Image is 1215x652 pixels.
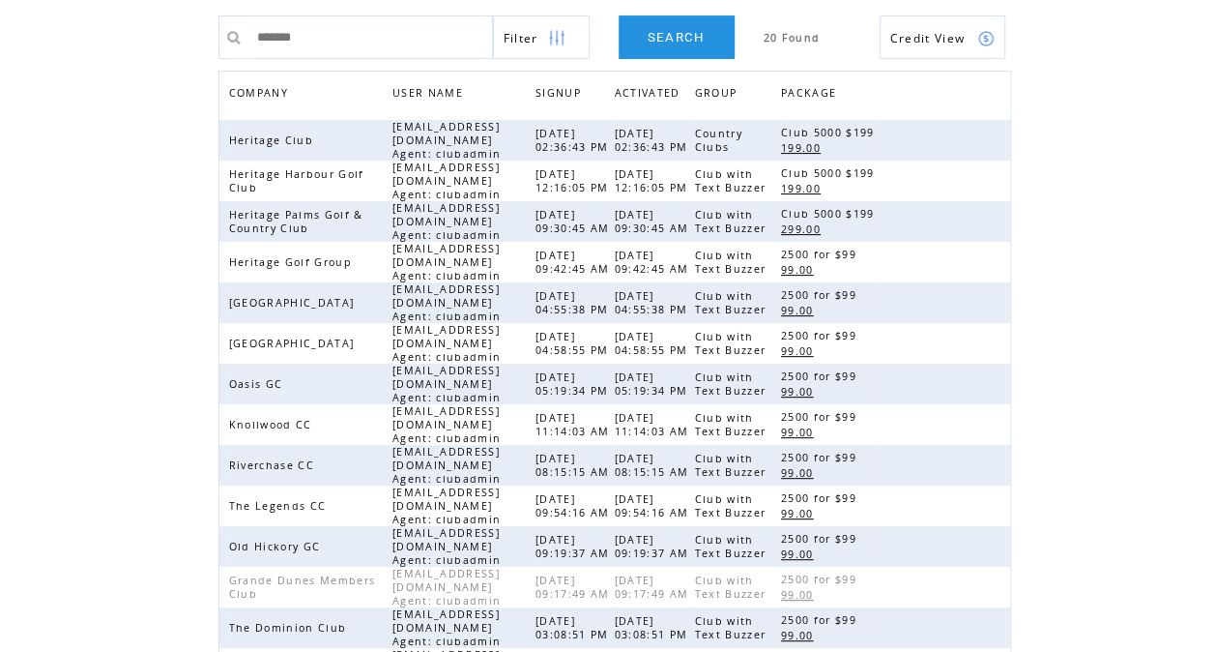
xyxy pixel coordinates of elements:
span: [EMAIL_ADDRESS][DOMAIN_NAME] Agent: clubadmin [392,161,506,201]
span: [DATE] 11:14:03 AM [535,411,615,438]
span: [EMAIL_ADDRESS][DOMAIN_NAME] Agent: clubadmin [392,526,506,567]
span: 2500 for $99 [781,329,861,342]
span: Club with Text Buzzer [695,167,771,194]
a: Credit View [880,15,1005,59]
span: Grande Dunes Members Club [229,574,376,601]
span: [DATE] 09:42:45 AM [615,249,694,276]
span: Riverchase CC [229,459,319,472]
span: [DATE] 12:16:05 PM [535,167,614,194]
a: 99.00 [781,586,824,603]
span: Club with Text Buzzer [695,533,771,560]
a: PACKAGE [781,81,846,109]
span: Heritage Club [229,133,318,147]
a: 99.00 [781,627,824,643]
span: 2500 for $99 [781,288,861,302]
a: 99.00 [781,342,824,359]
span: [DATE] 09:54:16 AM [535,492,615,519]
span: [GEOGRAPHIC_DATA] [229,337,360,350]
span: The Dominion Club [229,621,352,635]
span: [EMAIL_ADDRESS][DOMAIN_NAME] Agent: clubadmin [392,404,506,445]
span: 2500 for $99 [781,532,861,546]
span: 2500 for $99 [781,410,861,424]
a: SIGNUP [535,86,586,98]
span: Club 5000 $199 [781,166,880,180]
span: [DATE] 09:42:45 AM [535,249,615,276]
span: [DATE] 08:15:15 AM [615,452,694,479]
span: 99.00 [781,304,819,317]
span: Club 5000 $199 [781,126,880,139]
span: [DATE] 04:55:38 PM [535,289,614,316]
a: USER NAME [392,86,468,98]
span: [DATE] 09:19:37 AM [535,533,615,560]
span: 2500 for $99 [781,491,861,505]
span: Club with Text Buzzer [695,574,771,601]
span: 99.00 [781,426,819,439]
span: [EMAIL_ADDRESS][DOMAIN_NAME] Agent: clubadmin [392,486,506,526]
span: Country Clubs [695,127,742,154]
span: COMPANY [229,81,293,109]
span: USER NAME [392,81,468,109]
a: COMPANY [229,86,293,98]
span: [DATE] 03:08:51 PM [615,614,693,641]
span: [DATE] 09:30:45 AM [615,208,694,235]
span: SIGNUP [535,81,586,109]
a: 99.00 [781,302,824,318]
span: Oasis GC [229,377,288,391]
a: ACTIVATED [615,81,690,109]
a: SEARCH [619,15,735,59]
span: [DATE] 05:19:34 PM [535,370,614,398]
span: PACKAGE [781,81,841,109]
span: [DATE] 02:36:43 PM [535,127,614,154]
span: [DATE] 04:58:55 PM [615,330,693,357]
img: credits.png [977,30,995,47]
span: [DATE] 08:15:15 AM [535,452,615,479]
span: [DATE] 09:17:49 AM [615,574,694,601]
a: 99.00 [781,505,824,521]
span: [EMAIL_ADDRESS][DOMAIN_NAME] Agent: clubadmin [392,608,506,648]
a: 99.00 [781,424,824,440]
span: Club with Text Buzzer [695,289,771,316]
span: GROUP [695,81,742,109]
img: filters.png [548,16,565,60]
span: [DATE] 03:08:51 PM [535,614,614,641]
span: 99.00 [781,629,819,642]
span: 199.00 [781,141,825,155]
span: 99.00 [781,466,819,480]
a: 199.00 [781,139,830,156]
span: [DATE] 09:19:37 AM [615,533,694,560]
span: Club with Text Buzzer [695,492,771,519]
span: [EMAIL_ADDRESS][DOMAIN_NAME] Agent: clubadmin [392,323,506,364]
a: 99.00 [781,464,824,481]
span: Club with Text Buzzer [695,330,771,357]
span: [EMAIL_ADDRESS][DOMAIN_NAME] Agent: clubadmin [392,567,506,608]
span: 2500 for $99 [781,451,861,464]
span: 99.00 [781,385,819,399]
span: [EMAIL_ADDRESS][DOMAIN_NAME] Agent: clubadmin [392,445,506,486]
a: 99.00 [781,383,824,400]
span: Club 5000 $199 [781,207,880,221]
span: 99.00 [781,263,819,277]
span: [DATE] 09:17:49 AM [535,574,615,601]
span: 2500 for $99 [781,613,861,627]
span: Club with Text Buzzer [695,370,771,398]
span: [DATE] 04:58:55 PM [535,330,614,357]
a: Filter [493,15,590,59]
span: [EMAIL_ADDRESS][DOMAIN_NAME] Agent: clubadmin [392,242,506,282]
a: 99.00 [781,546,824,562]
span: [DATE] 09:30:45 AM [535,208,615,235]
span: 20 Found [764,31,821,44]
span: 199.00 [781,182,825,195]
span: 99.00 [781,344,819,358]
span: Club with Text Buzzer [695,452,771,479]
span: 99.00 [781,548,819,561]
span: [DATE] 11:14:03 AM [615,411,694,438]
span: [EMAIL_ADDRESS][DOMAIN_NAME] Agent: clubadmin [392,282,506,323]
span: 2500 for $99 [781,573,861,586]
span: [DATE] 05:19:34 PM [615,370,693,398]
span: [DATE] 02:36:43 PM [615,127,693,154]
span: Show filters [504,30,538,46]
a: 99.00 [781,261,824,278]
span: 2500 for $99 [781,248,861,261]
span: [GEOGRAPHIC_DATA] [229,296,360,310]
a: GROUP [695,81,747,109]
